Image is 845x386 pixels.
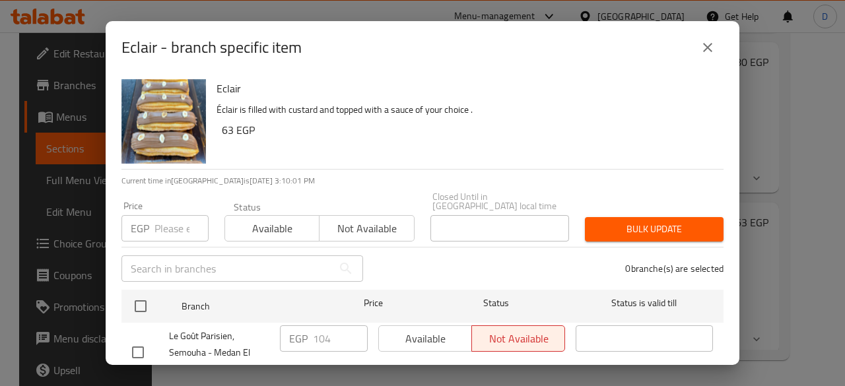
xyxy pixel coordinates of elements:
span: Branch [182,298,319,315]
p: EGP [289,331,308,346]
button: close [692,32,724,63]
h2: Eclair - branch specific item [121,37,302,58]
span: Status [428,295,565,311]
p: 0 branche(s) are selected [625,262,724,275]
p: Éclair is filled with custard and topped with a sauce of your choice . [217,102,713,118]
span: Le Goût Parisien, Semouha - Medan El Gama'a [169,328,269,377]
button: Not available [319,215,414,241]
span: Bulk update [595,221,713,238]
input: Please enter price [154,215,209,241]
input: Please enter price [313,325,368,352]
span: Available [230,219,314,238]
h6: Eclair [217,79,713,98]
span: Not available [325,219,409,238]
button: Bulk update [585,217,724,241]
img: Eclair [121,79,206,164]
input: Search in branches [121,255,333,282]
span: Status is valid till [576,295,713,311]
p: Current time in [GEOGRAPHIC_DATA] is [DATE] 3:10:01 PM [121,175,724,187]
p: EGP [131,220,149,236]
span: Price [329,295,417,311]
button: Available [224,215,320,241]
h6: 63 EGP [222,121,713,139]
